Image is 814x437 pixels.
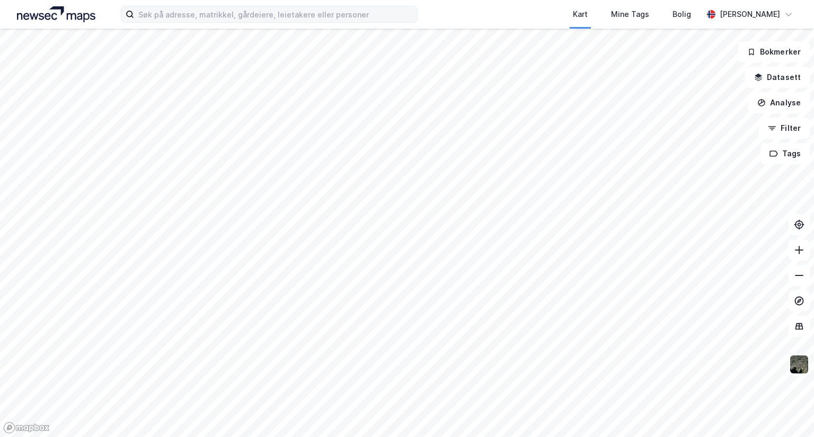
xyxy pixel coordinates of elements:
[573,8,588,21] div: Kart
[761,386,814,437] div: Kontrollprogram for chat
[17,6,95,22] img: logo.a4113a55bc3d86da70a041830d287a7e.svg
[134,6,417,22] input: Søk på adresse, matrikkel, gårdeiere, leietakere eller personer
[673,8,691,21] div: Bolig
[720,8,780,21] div: [PERSON_NAME]
[611,8,649,21] div: Mine Tags
[761,386,814,437] iframe: Chat Widget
